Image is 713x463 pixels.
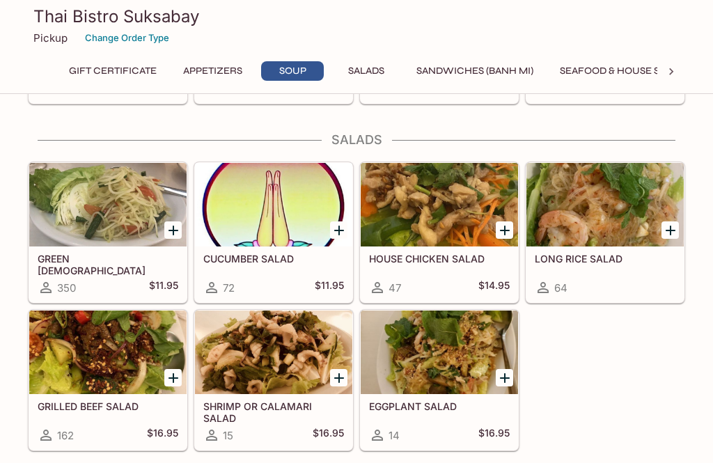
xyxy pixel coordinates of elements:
[330,369,347,386] button: Add SHRIMP OR CALAMARI SALAD
[360,310,519,450] a: EGGPLANT SALAD14$16.95
[175,61,250,81] button: Appetizers
[313,427,344,444] h5: $16.95
[29,311,187,394] div: GRILLED BEEF SALAD
[195,163,352,246] div: CUCUMBER SALAD
[335,61,398,81] button: Salads
[195,311,352,394] div: SHRIMP OR CALAMARI SALAD
[33,31,68,45] p: Pickup
[360,162,519,303] a: HOUSE CHICKEN SALAD47$14.95
[33,6,680,27] h3: Thai Bistro Suksabay
[526,163,684,246] div: LONG RICE SALAD
[330,221,347,239] button: Add CUCUMBER SALAD
[223,429,233,442] span: 15
[552,61,707,81] button: Seafood & House Specials
[38,253,178,276] h5: GREEN [DEMOGRAPHIC_DATA] SALAD (SOM TUM)
[28,132,685,148] h4: Salads
[496,369,513,386] button: Add EGGPLANT SALAD
[203,400,344,423] h5: SHRIMP OR CALAMARI SALAD
[361,311,518,394] div: EGGPLANT SALAD
[164,221,182,239] button: Add GREEN PAPAYA SALAD (SOM TUM)
[57,429,74,442] span: 162
[29,162,187,303] a: GREEN [DEMOGRAPHIC_DATA] SALAD (SOM TUM)350$11.95
[535,253,675,265] h5: LONG RICE SALAD
[149,279,178,296] h5: $11.95
[79,27,175,49] button: Change Order Type
[409,61,541,81] button: Sandwiches (Banh Mi)
[261,61,324,81] button: Soup
[38,400,178,412] h5: GRILLED BEEF SALAD
[369,253,510,265] h5: HOUSE CHICKEN SALAD
[496,221,513,239] button: Add HOUSE CHICKEN SALAD
[315,279,344,296] h5: $11.95
[194,310,353,450] a: SHRIMP OR CALAMARI SALAD15$16.95
[554,281,567,295] span: 64
[57,281,76,295] span: 350
[29,163,187,246] div: GREEN PAPAYA SALAD (SOM TUM)
[478,427,510,444] h5: $16.95
[478,279,510,296] h5: $14.95
[203,253,344,265] h5: CUCUMBER SALAD
[164,369,182,386] button: Add GRILLED BEEF SALAD
[361,163,518,246] div: HOUSE CHICKEN SALAD
[29,310,187,450] a: GRILLED BEEF SALAD162$16.95
[661,221,679,239] button: Add LONG RICE SALAD
[526,162,684,303] a: LONG RICE SALAD64
[147,427,178,444] h5: $16.95
[389,281,401,295] span: 47
[194,162,353,303] a: CUCUMBER SALAD72$11.95
[61,61,164,81] button: Gift Certificate
[389,429,400,442] span: 14
[369,400,510,412] h5: EGGPLANT SALAD
[223,281,235,295] span: 72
